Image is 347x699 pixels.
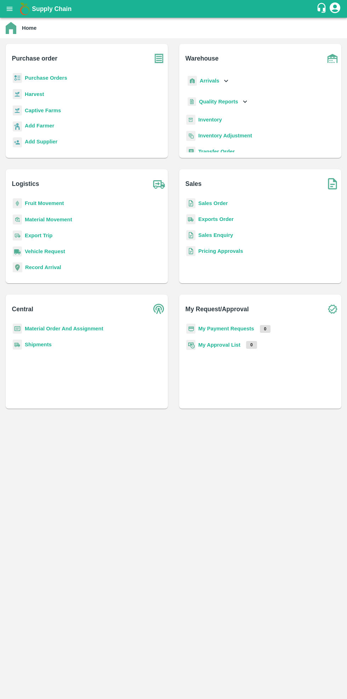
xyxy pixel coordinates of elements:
img: sales [186,230,195,240]
div: Arrivals [186,73,230,89]
a: Sales Order [198,200,228,206]
img: home [6,22,16,34]
img: harvest [13,105,22,116]
b: Sales [186,179,202,189]
div: customer-support [316,2,329,15]
a: Export Trip [25,233,52,238]
a: Sales Enquiry [198,232,233,238]
a: Harvest [25,91,44,97]
img: shipments [186,214,195,225]
b: Central [12,304,33,314]
img: payment [186,324,195,334]
img: inventory [186,131,195,141]
a: Fruit Movement [25,200,64,206]
a: Captive Farms [25,108,61,113]
b: Warehouse [186,53,219,63]
a: Material Order And Assignment [25,326,103,331]
a: Shipments [25,342,52,347]
img: soSales [324,175,341,193]
img: delivery [13,231,22,241]
a: My Payment Requests [198,326,254,331]
img: material [13,214,22,225]
a: Inventory [198,117,222,123]
img: supplier [13,137,22,148]
img: centralMaterial [13,324,22,334]
img: sales [186,198,195,209]
a: Add Supplier [25,138,57,147]
b: Add Supplier [25,139,57,144]
a: Material Movement [25,217,72,222]
img: whInventory [186,115,195,125]
a: Transfer Order [198,149,235,154]
a: My Approval List [198,342,240,348]
img: harvest [13,89,22,100]
b: Logistics [12,179,39,189]
b: Quality Reports [199,99,238,104]
img: purchase [150,50,168,67]
img: central [150,300,168,318]
img: qualityReport [188,97,196,106]
a: Record Arrival [25,265,61,270]
b: Purchase order [12,53,57,63]
a: Supply Chain [32,4,316,14]
a: Exports Order [198,216,234,222]
b: Supply Chain [32,5,72,12]
b: Add Farmer [25,123,54,129]
img: recordArrival [13,262,22,272]
img: approval [186,340,195,350]
img: check [324,300,341,318]
img: sales [186,246,195,256]
a: Inventory Adjustment [198,133,252,138]
div: account of current user [329,1,341,16]
p: 0 [260,325,271,333]
img: whArrival [188,76,197,86]
a: Pricing Approvals [198,248,243,254]
a: Purchase Orders [25,75,67,81]
img: warehouse [324,50,341,67]
b: Arrivals [200,78,219,84]
img: whTransfer [186,147,195,157]
b: My Request/Approval [186,304,249,314]
div: Quality Reports [186,95,249,109]
a: Add Farmer [25,122,54,131]
a: Vehicle Request [25,249,65,254]
img: farmer [13,121,22,132]
b: Home [22,25,36,31]
p: 0 [246,341,257,349]
img: fruit [13,198,22,209]
img: truck [150,175,168,193]
img: vehicle [13,246,22,257]
img: logo [18,2,32,16]
button: open drawer [1,1,18,17]
img: shipments [13,340,22,350]
img: reciept [13,73,22,83]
